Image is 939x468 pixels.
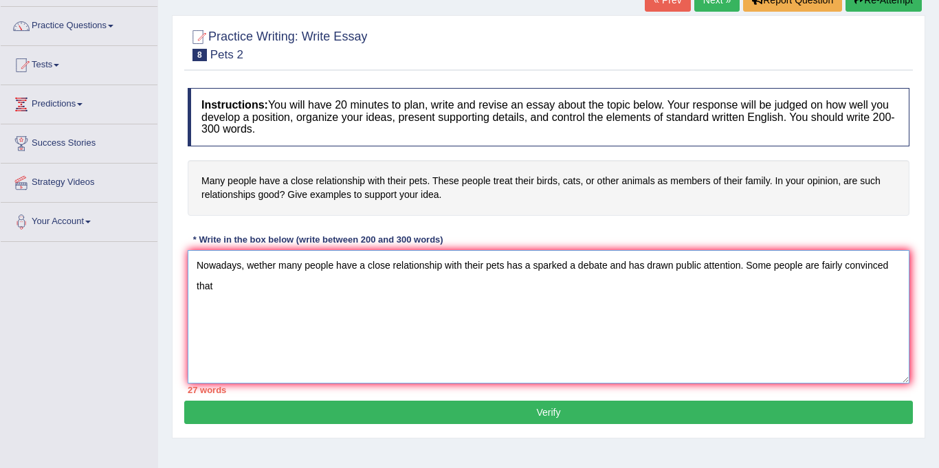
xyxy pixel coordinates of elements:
[188,88,909,146] h4: You will have 20 minutes to plan, write and revise an essay about the topic below. Your response ...
[1,7,157,41] a: Practice Questions
[184,401,913,424] button: Verify
[192,49,207,61] span: 8
[1,164,157,198] a: Strategy Videos
[188,383,909,397] div: 27 words
[1,124,157,159] a: Success Stories
[188,233,448,246] div: * Write in the box below (write between 200 and 300 words)
[1,203,157,237] a: Your Account
[1,46,157,80] a: Tests
[210,48,243,61] small: Pets 2
[1,85,157,120] a: Predictions
[188,160,909,216] h4: Many people have a close relationship with their pets. These people treat their birds, cats, or o...
[201,99,268,111] b: Instructions:
[188,27,367,61] h2: Practice Writing: Write Essay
